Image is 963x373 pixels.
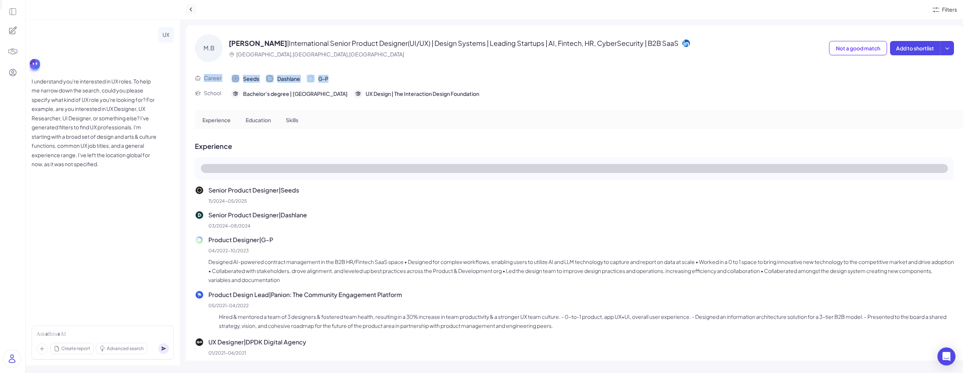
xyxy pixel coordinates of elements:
div: Filters [942,6,957,14]
p: Experience [195,141,954,151]
p: UX [163,30,169,39]
p: School [204,89,221,97]
img: user_logo.png [3,350,21,367]
button: Add to shortlist [890,41,940,55]
p: Skills [286,116,298,124]
p: 04/2022 - 10/2023 [208,247,954,254]
span: Seeds [243,75,259,83]
p: Product Designer | G-P [208,235,954,244]
p: Senior Product Designer | Dashlane [208,211,954,220]
li: Hired & mentored a team of 3 designers & fostered team health, resulting in a 30% increase in tea... [217,312,954,330]
p: [GEOGRAPHIC_DATA],[GEOGRAPHIC_DATA],[GEOGRAPHIC_DATA] [236,50,404,58]
img: 公司logo [266,75,273,82]
p: Senior Product Designer | Seeds [208,186,954,195]
div: M.B [195,34,223,62]
img: 公司logo [196,211,203,219]
button: Not a good match [829,41,887,55]
span: UX Design | The Interaction Design Foundation [366,90,479,98]
span: Dashlane [277,75,300,83]
span: G-P [318,75,328,83]
p: Experience [202,116,231,124]
span: [PERSON_NAME] [229,39,287,47]
p: 05/2021 - 04/2022 [208,302,954,309]
p: Responsible for the User Experience in both web/mobile for the redesign of client Rosco Vision a ... [208,359,954,368]
p: Career [204,74,222,82]
p: I understand you're interested in UX roles. To help me narrow down the search, could you please s... [32,77,159,169]
img: 公司logo [196,186,203,194]
img: 公司logo [307,75,314,82]
p: Designed AI-powered contract management in the B2B HR/Fintech SaaS space • Designed for complex w... [208,257,954,284]
img: 公司logo [196,291,203,299]
p: 03/2024 - 08/2024 [208,223,954,229]
span: Not a good match [836,45,880,52]
p: 11/2024 - 05/2025 [208,198,954,205]
img: 公司logo [196,338,203,346]
span: Bachelor's degree | [GEOGRAPHIC_DATA] [243,90,348,98]
p: 01/2021 - 06/2021 [208,350,954,356]
img: 公司logo [232,75,239,82]
p: UX Designer | DPDK Digital Agency [208,338,954,347]
span: Add to shortlist [896,45,934,52]
span: Advanced search [107,345,144,352]
img: 4blF7nbYMBMHBwcHBwcHBwcHBwcHBwcHB4es+Bd0DLy0SdzEZwAAAABJRU5ErkJggg== [8,46,18,57]
div: Open Intercom Messenger [937,347,955,365]
p: Product Design Lead | Panion: The Community Engagement Platform [208,290,954,299]
img: 公司logo [196,236,203,244]
span: Create report [61,345,90,352]
p: Education [246,116,271,124]
span: | International Senior Product Designer(UI/UX) | Design Systems | Leading Startups | AI, Fintech,... [287,39,679,47]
